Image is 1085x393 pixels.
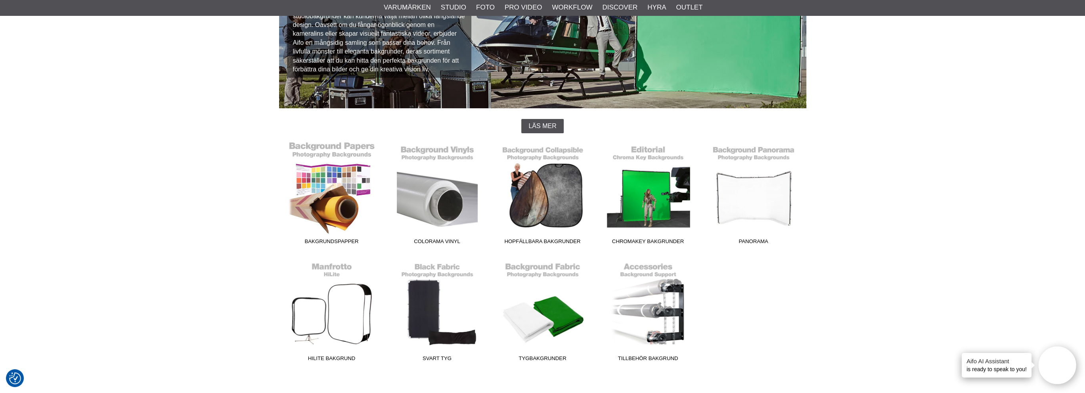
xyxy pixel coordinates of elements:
a: Chromakey Bakgrunder [595,141,701,248]
img: Revisit consent button [9,372,21,384]
button: Samtyckesinställningar [9,371,21,385]
a: Studio [441,2,466,13]
a: Varumärken [384,2,431,13]
a: Panorama [701,141,806,248]
a: Outlet [676,2,702,13]
span: Tillbehör Bakgrund [595,355,701,365]
a: Foto [476,2,495,13]
a: Pro Video [505,2,542,13]
span: Tygbakgrunder [490,355,595,365]
a: Workflow [552,2,592,13]
span: HiLite Bakgrund [279,355,385,365]
span: Läs mer [528,123,556,130]
span: Panorama [701,238,806,248]
a: Discover [602,2,637,13]
span: Chromakey Bakgrunder [595,238,701,248]
a: Tillbehör Bakgrund [595,258,701,365]
h4: Aifo AI Assistant [966,357,1027,365]
span: Hopfällbara Bakgrunder [490,238,595,248]
div: is ready to speak to you! [962,353,1031,378]
span: Svart Tyg [385,355,490,365]
span: Bakgrundspapper [279,238,385,248]
span: Colorama Vinyl [385,238,490,248]
a: Hyra [647,2,666,13]
a: Tygbakgrunder [490,258,595,365]
a: Bakgrundspapper [279,141,385,248]
a: Colorama Vinyl [385,141,490,248]
a: HiLite Bakgrund [279,258,385,365]
a: Hopfällbara Bakgrunder [490,141,595,248]
a: Svart Tyg [385,258,490,365]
